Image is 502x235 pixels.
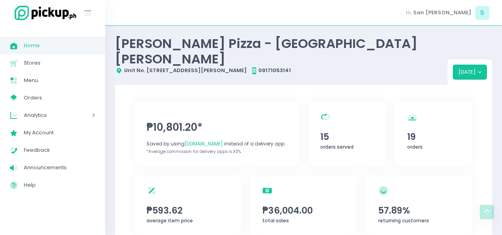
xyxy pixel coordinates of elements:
span: *Average commission for delivery apps is 30% [146,149,241,155]
span: Announcements [24,162,95,173]
span: 15 [320,130,374,143]
span: total sales [262,217,289,224]
a: 15orders served [309,101,386,165]
span: S [475,6,489,20]
span: San [PERSON_NAME] [413,9,471,17]
span: Home [24,40,95,51]
span: orders served [320,143,354,150]
span: My Account [24,128,95,138]
span: orders [407,143,423,150]
div: Saved by using instead of a delivery app [146,140,287,147]
span: Feedback [24,145,95,155]
span: Stores [24,58,95,68]
a: 57.89%returning customers [366,175,472,235]
span: Hi, [406,9,412,17]
a: ₱593.62average item price [135,175,241,235]
span: average item price [146,217,193,224]
span: 19 [407,130,461,143]
span: Help [24,180,95,190]
div: [PERSON_NAME] Pizza - [GEOGRAPHIC_DATA][PERSON_NAME] [115,36,448,67]
span: [DOMAIN_NAME] [185,140,223,147]
span: Analytics [24,110,69,120]
span: ₱36,004.00 [262,204,345,217]
span: returning customers [378,217,429,224]
span: Menu [24,75,95,86]
a: ₱36,004.00total sales [251,175,357,235]
span: Orders [24,93,95,103]
span: ₱10,801.20* [146,120,287,135]
img: logo [10,4,77,21]
button: [DATE] [453,65,487,80]
span: ₱593.62 [146,204,229,217]
div: Unit No. [STREET_ADDRESS][PERSON_NAME] 09171053141 [115,67,448,75]
a: 19orders [395,101,472,165]
span: 57.89% [378,204,461,217]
